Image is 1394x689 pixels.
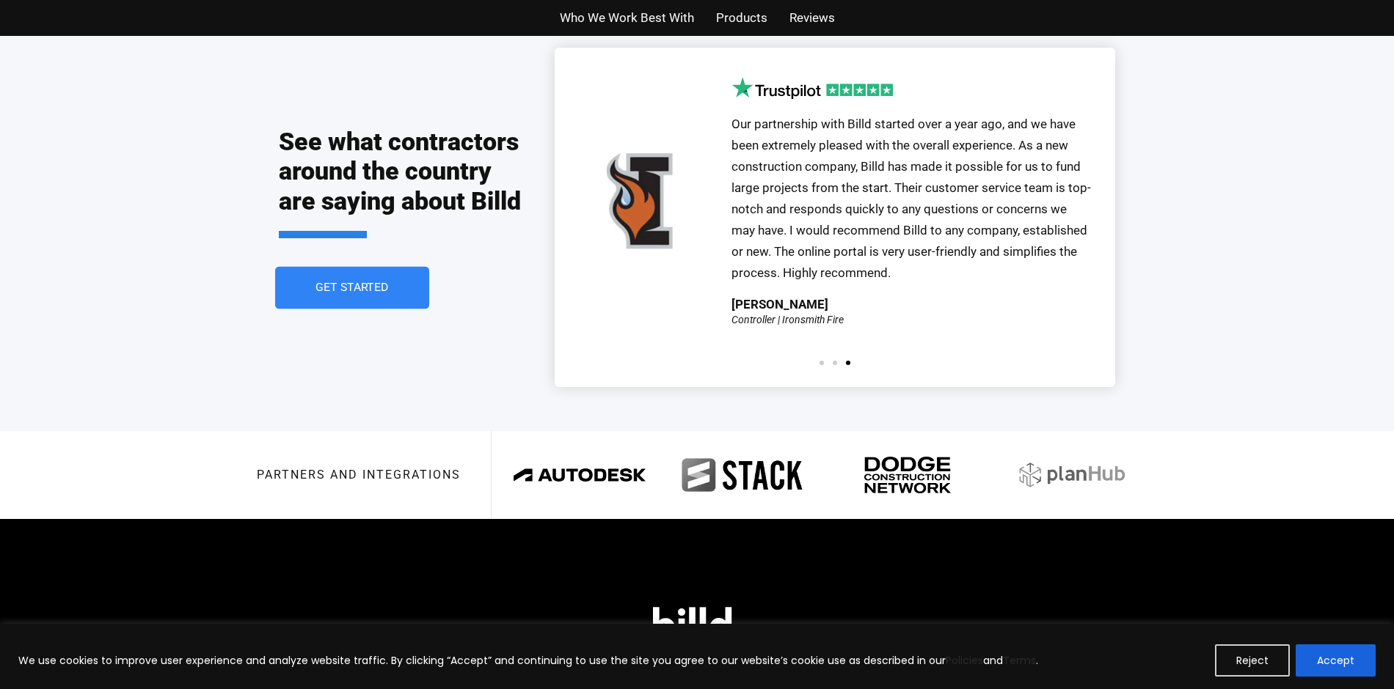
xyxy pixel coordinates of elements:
[716,7,767,29] a: Products
[1215,644,1290,677] button: Reject
[257,469,461,481] h3: Partners and integrations
[789,7,835,29] a: Reviews
[275,267,429,309] a: Get Started
[577,77,1093,345] div: 3 / 3
[731,117,1091,279] span: Our partnership with Billd started over a year ago, and we have been extremely pleased with the o...
[560,7,694,29] a: Who We Work Best With
[946,653,983,668] a: Policies
[731,298,828,311] div: [PERSON_NAME]
[820,361,824,365] span: Go to slide 1
[1296,644,1376,677] button: Accept
[731,314,844,325] div: Controller | Ironsmith Fire
[1003,653,1036,668] a: Terms
[315,282,389,294] span: Get Started
[846,361,850,365] span: Go to slide 3
[18,652,1038,669] p: We use cookies to improve user experience and analyze website traffic. By clicking “Accept” and c...
[279,127,525,238] h2: See what contractors around the country are saying about Billd
[833,361,837,365] span: Go to slide 2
